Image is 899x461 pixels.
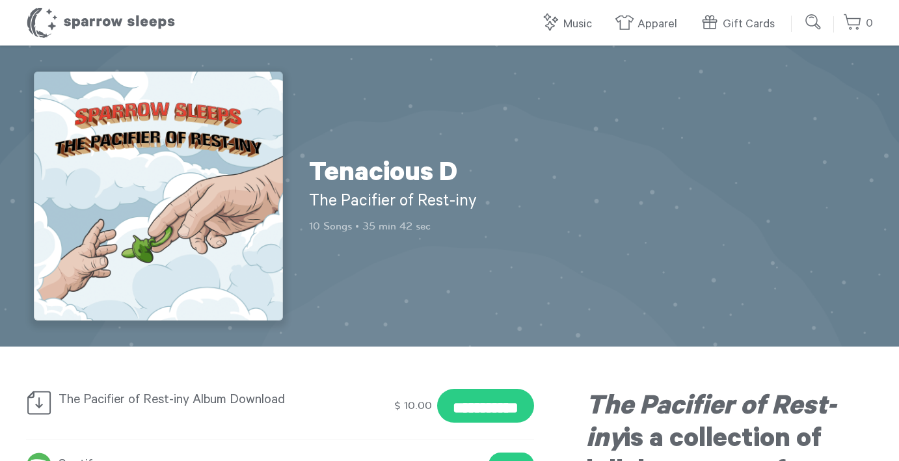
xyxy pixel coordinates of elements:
div: $ 10.00 [392,394,434,417]
h2: The Pacifier of Rest-iny [309,192,543,214]
a: Music [541,10,598,38]
p: 10 Songs • 35 min 42 sec [309,219,543,233]
div: The Pacifier of Rest-iny Album Download [26,389,289,416]
h1: Tenacious D [309,159,543,192]
a: 0 [843,10,873,38]
a: Apparel [615,10,684,38]
input: Submit [801,9,827,35]
em: The Pacifier of Rest-iny [586,394,836,456]
img: The Pacifier of Rest-iny [34,72,283,321]
a: Gift Cards [700,10,781,38]
h1: Sparrow Sleeps [26,7,176,39]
